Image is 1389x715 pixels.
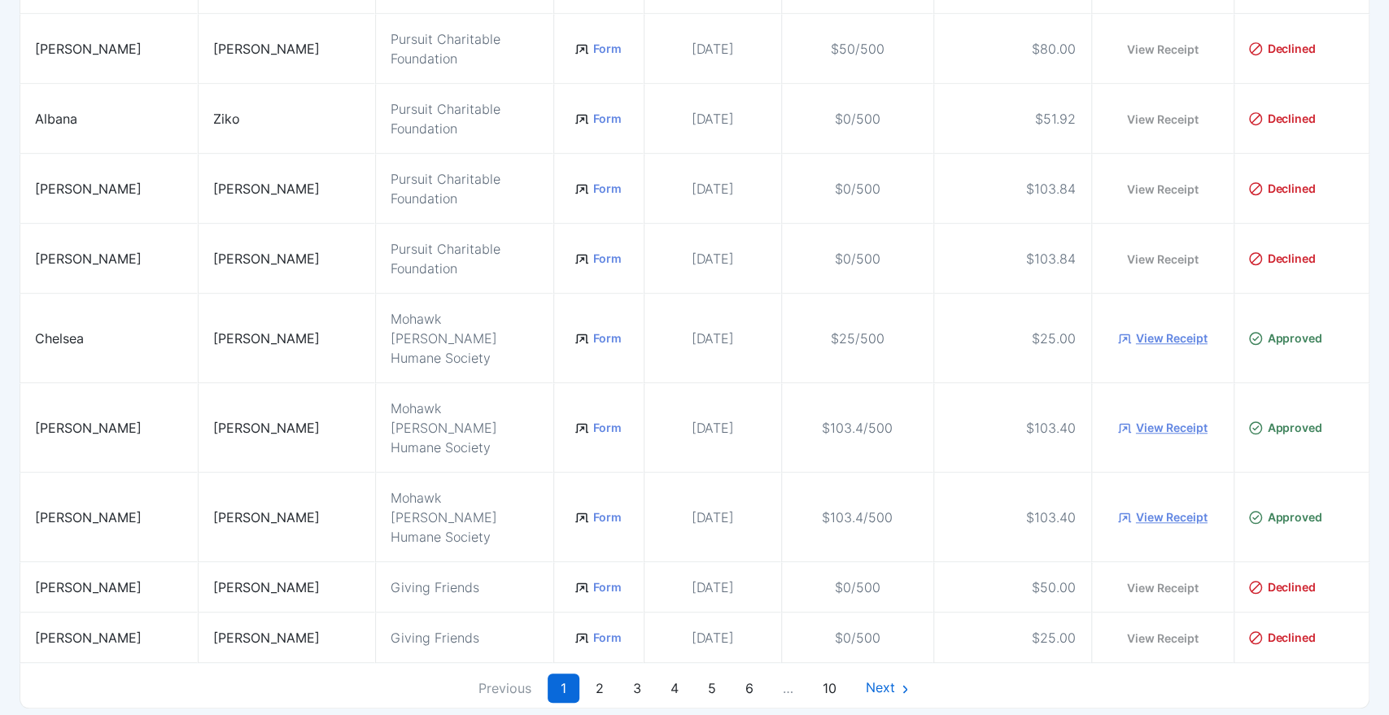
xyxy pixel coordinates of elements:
a: Page 6... [732,674,767,703]
span: [PERSON_NAME] [35,509,142,525]
span: [PERSON_NAME] [35,579,142,595]
nav: Pagination [465,679,924,696]
a: Form [593,420,622,436]
span: Previous [465,674,544,703]
a: Next Page [853,673,924,702]
div: Declined [1249,41,1354,57]
span: Giving Friends [391,630,479,646]
td: $0/500 [781,154,933,224]
span: Giving Friends [391,579,479,595]
span: Pursuit Charitable Foundation [391,241,500,277]
td: $80.00 [933,14,1091,84]
td: $25.00 [933,294,1091,383]
td: $50.00 [933,562,1091,613]
span: Pursuit Charitable Foundation [391,171,500,207]
a: Page 3 [620,674,654,703]
span: Ziko [213,111,240,127]
span: [PERSON_NAME] [213,579,320,595]
a: View Receipt [1127,252,1199,266]
td: $51.92 [933,84,1091,154]
a: Page 4 [657,674,692,703]
a: View Receipt [1127,112,1199,126]
span: [PERSON_NAME] [213,420,320,436]
a: View Receipt [1136,330,1208,347]
span: [PERSON_NAME] [35,420,142,436]
td: $103.84 [933,154,1091,224]
a: Page 10 [810,674,850,703]
td: $103.4/500 [781,383,933,473]
td: $0/500 [781,224,933,294]
a: View Receipt [1127,42,1199,56]
a: Form [593,509,622,525]
td: $0/500 [781,562,933,613]
span: [PERSON_NAME] [213,630,320,646]
span: [PERSON_NAME] [35,181,142,197]
span: [PERSON_NAME] [35,251,142,267]
span: Mohawk [PERSON_NAME] Humane Society [391,311,497,366]
td: $103.40 [933,473,1091,562]
a: View Receipt [1136,509,1208,525]
span: [PERSON_NAME] [213,330,320,347]
span: Albana [35,111,77,127]
div: Declined [1249,579,1354,595]
td: [DATE] [644,84,781,154]
span: … [770,674,806,703]
td: $103.84 [933,224,1091,294]
span: Mohawk [PERSON_NAME] Humane Society [391,490,497,545]
a: Page 2 [583,674,617,703]
td: $25.00 [933,613,1091,663]
a: View Receipt [1127,182,1199,196]
a: View Receipt [1136,420,1208,436]
a: Page 5 [695,674,729,703]
span: [PERSON_NAME] [213,41,320,57]
td: $0/500 [781,84,933,154]
td: [DATE] [644,562,781,613]
td: [DATE] [644,383,781,473]
div: Approved [1249,420,1354,436]
a: Form [593,330,622,347]
td: $0/500 [781,613,933,663]
td: $50/500 [781,14,933,84]
div: Declined [1249,111,1354,127]
a: Page 1 [548,674,579,703]
a: Form [593,579,622,595]
a: Form [593,251,622,267]
span: [PERSON_NAME] [35,630,142,646]
div: Approved [1249,509,1354,525]
span: Chelsea [35,330,84,347]
a: Form [593,181,622,197]
td: [DATE] [644,14,781,84]
td: [DATE] [644,613,781,663]
td: $103.40 [933,383,1091,473]
span: [PERSON_NAME] [213,251,320,267]
td: [DATE] [644,224,781,294]
a: Form [593,111,622,127]
td: [DATE] [644,154,781,224]
a: View Receipt [1127,581,1199,595]
a: Form [593,41,622,57]
div: Declined [1249,630,1354,646]
td: $25/500 [781,294,933,383]
span: Pursuit Charitable Foundation [391,31,500,67]
span: [PERSON_NAME] [213,181,320,197]
div: Approved [1249,330,1354,347]
span: Mohawk [PERSON_NAME] Humane Society [391,400,497,456]
a: View Receipt [1127,631,1199,645]
td: [DATE] [644,473,781,562]
a: Form [593,630,622,646]
td: $103.4/500 [781,473,933,562]
span: [PERSON_NAME] [213,509,320,525]
span: Pursuit Charitable Foundation [391,101,500,137]
div: Declined [1249,251,1354,267]
div: Declined [1249,181,1354,197]
td: [DATE] [644,294,781,383]
span: [PERSON_NAME] [35,41,142,57]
